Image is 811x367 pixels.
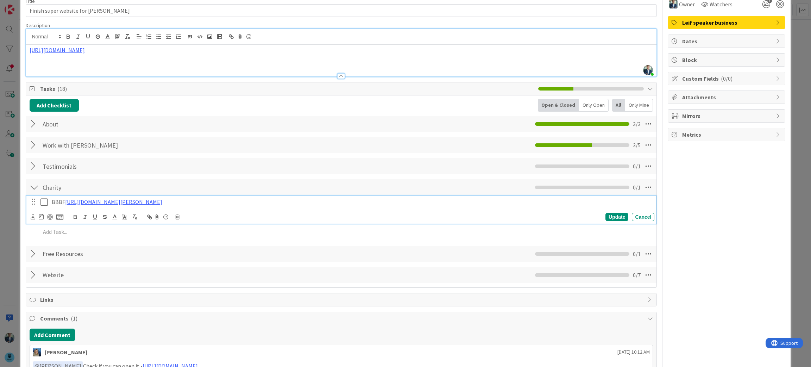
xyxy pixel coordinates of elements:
span: 0 / 7 [633,271,641,279]
div: Open & Closed [538,99,579,112]
span: ( 18 ) [57,85,67,92]
div: [PERSON_NAME] [45,348,87,356]
span: Links [40,296,644,304]
span: Custom Fields [682,74,772,83]
span: Attachments [682,93,772,101]
a: [URL][DOMAIN_NAME][PERSON_NAME] [65,198,162,205]
span: Comments [40,314,644,323]
span: Description [26,22,50,29]
button: Add Checklist [30,99,79,112]
span: ( 1 ) [71,315,77,322]
img: pOu5ulPuOl6OOpGbiWwolM69nWMwQGHi.jpeg [643,65,653,75]
a: [URL][DOMAIN_NAME] [30,46,85,54]
span: 0 / 1 [633,162,641,170]
span: Block [682,56,772,64]
div: Update [605,213,628,221]
input: Add Checklist... [40,248,199,260]
span: Mirrors [682,112,772,120]
input: Add Checklist... [40,269,199,281]
input: Add Checklist... [40,181,199,194]
input: Add Checklist... [40,139,199,151]
span: Metrics [682,130,772,139]
span: [DATE] 10:12 AM [617,348,650,356]
span: Tasks [40,85,535,93]
span: 3 / 3 [633,120,641,128]
input: Add Checklist... [40,160,199,173]
span: Leif speaker business [682,18,772,27]
img: MA [33,348,41,356]
span: 0 / 1 [633,250,641,258]
input: Add Checklist... [40,118,199,130]
span: Dates [682,37,772,45]
span: 3 / 5 [633,141,641,149]
div: All [612,99,625,112]
div: Only Mine [625,99,653,112]
span: ( 0/0 ) [721,75,733,82]
span: Support [15,1,32,10]
span: 0 / 1 [633,183,641,192]
div: Cancel [632,213,654,221]
button: Add Comment [30,329,75,341]
p: BBBF [52,198,652,206]
input: type card name here... [26,4,657,17]
div: Only Open [579,99,609,112]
